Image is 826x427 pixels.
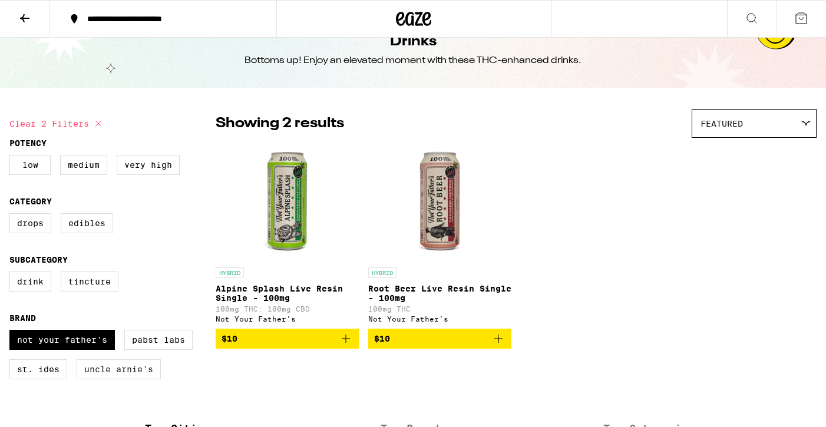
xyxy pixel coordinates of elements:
p: Showing 2 results [216,114,344,134]
button: Clear 2 filters [9,109,105,138]
label: Edibles [61,213,113,233]
span: $10 [374,334,390,343]
legend: Category [9,197,52,206]
span: Hi. Need any help? [7,8,85,18]
label: Drops [9,213,51,233]
legend: Brand [9,313,36,323]
div: Bottoms up! Enjoy an elevated moment with these THC-enhanced drinks. [245,54,581,67]
a: Open page for Root Beer Live Resin Single - 100mg from Not Your Father's [368,144,511,329]
p: Alpine Splash Live Resin Single - 100mg [216,284,359,303]
img: Not Your Father's - Root Beer Live Resin Single - 100mg [381,144,499,262]
p: HYBRID [216,267,244,278]
p: HYBRID [368,267,397,278]
button: Add to bag [216,329,359,349]
label: Tincture [61,272,118,292]
div: Not Your Father's [368,315,511,323]
label: Low [9,155,51,175]
legend: Subcategory [9,255,68,264]
button: Add to bag [368,329,511,349]
h1: Drinks [390,32,437,52]
label: Drink [9,272,51,292]
label: Medium [60,155,107,175]
label: Not Your Father's [9,330,115,350]
p: Root Beer Live Resin Single - 100mg [368,284,511,303]
label: Pabst Labs [124,330,193,350]
span: $10 [222,334,237,343]
label: Very High [117,155,180,175]
label: St. Ides [9,359,67,379]
div: Not Your Father's [216,315,359,323]
label: Uncle Arnie's [77,359,161,379]
span: Featured [701,119,743,128]
a: Open page for Alpine Splash Live Resin Single - 100mg from Not Your Father's [216,144,359,329]
p: 100mg THC: 100mg CBD [216,305,359,313]
img: Not Your Father's - Alpine Splash Live Resin Single - 100mg [229,144,346,262]
legend: Potency [9,138,47,148]
p: 100mg THC [368,305,511,313]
